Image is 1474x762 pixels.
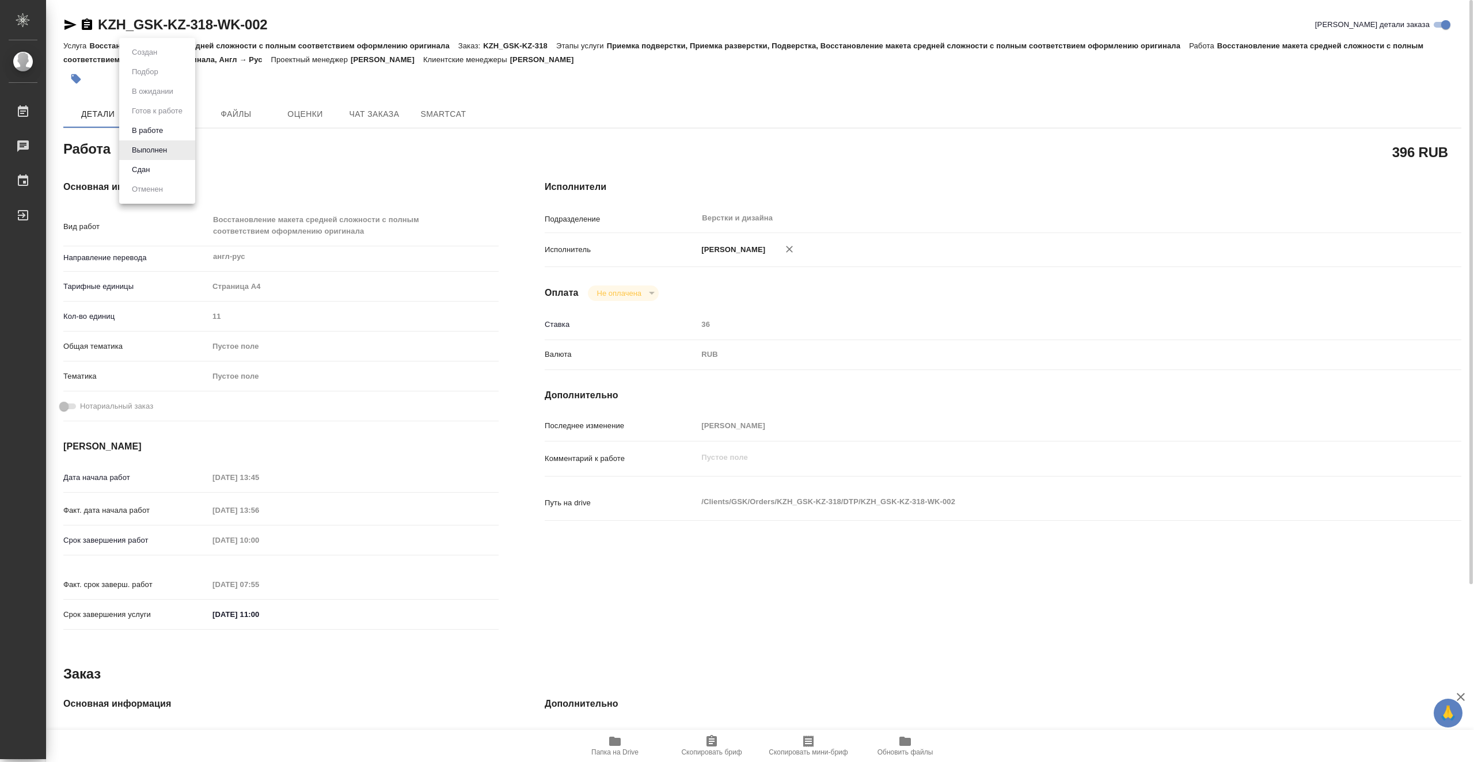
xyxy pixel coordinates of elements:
button: В ожидании [128,85,177,98]
button: Создан [128,46,161,59]
button: Сдан [128,163,153,176]
button: Выполнен [128,144,170,157]
button: Отменен [128,183,166,196]
button: В работе [128,124,166,137]
button: Готов к работе [128,105,186,117]
button: Подбор [128,66,162,78]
